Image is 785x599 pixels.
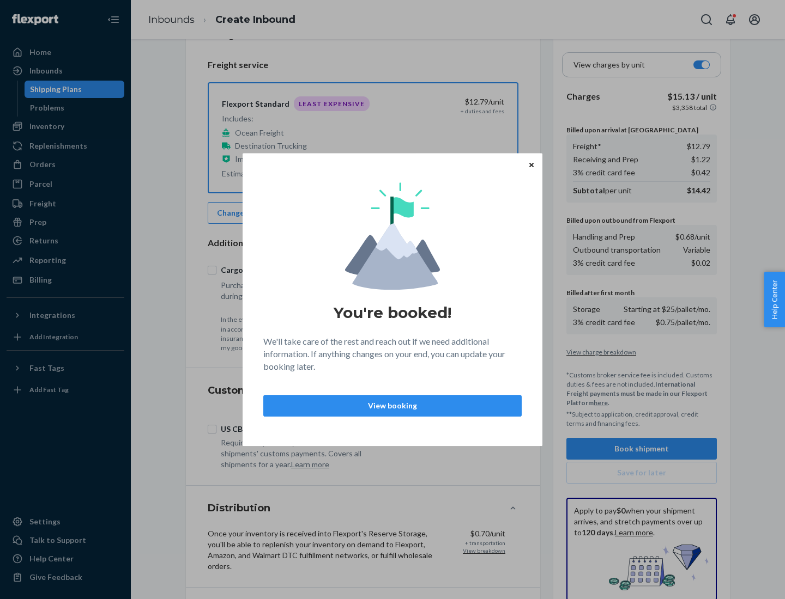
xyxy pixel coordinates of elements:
img: svg+xml,%3Csvg%20viewBox%3D%220%200%20174%20197%22%20fill%3D%22none%22%20xmlns%3D%22http%3A%2F%2F... [345,182,440,290]
button: Close [526,158,537,170]
h1: You're booked! [334,303,451,322]
button: View booking [263,395,522,417]
p: View booking [273,400,512,411]
p: We'll take care of the rest and reach out if we need additional information. If anything changes ... [263,335,522,373]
